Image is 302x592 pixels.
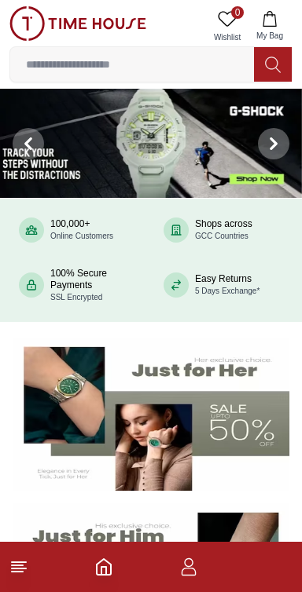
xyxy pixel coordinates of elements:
[9,6,146,41] img: ...
[13,338,289,492] img: Women's Watches Banner
[94,557,113,576] a: Home
[50,268,138,303] div: 100% Secure Payments
[50,293,102,301] span: SSL Encrypted
[208,31,247,43] span: Wishlist
[195,218,252,242] div: Shops across
[247,6,293,46] button: My Bag
[50,232,113,240] span: Online Customers
[195,287,260,295] span: 5 Days Exchange*
[231,6,244,19] span: 0
[195,273,260,297] div: Easy Returns
[208,6,247,46] a: 0Wishlist
[250,30,289,42] span: My Bag
[50,218,113,242] div: 100,000+
[195,232,249,240] span: GCC Countries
